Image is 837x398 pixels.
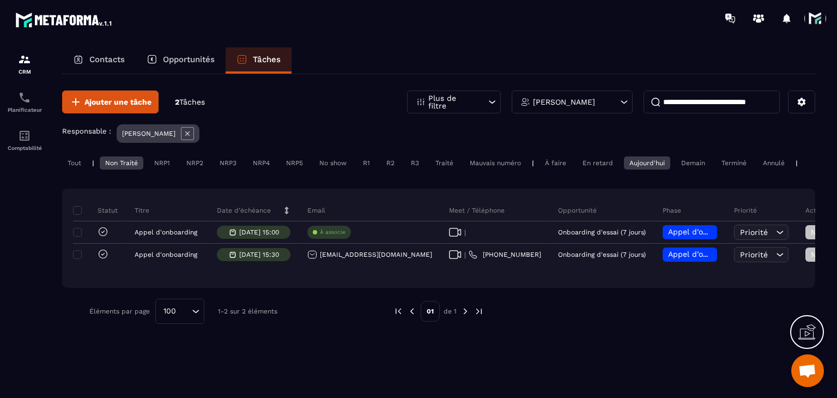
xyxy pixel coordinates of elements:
[15,10,113,29] img: logo
[62,91,159,113] button: Ajouter une tâche
[449,206,505,215] p: Meet / Téléphone
[179,98,205,106] span: Tâches
[405,156,424,170] div: R3
[122,130,175,137] p: [PERSON_NAME]
[3,145,46,151] p: Comptabilité
[18,53,31,66] img: formation
[428,94,476,110] p: Plus de filtre
[181,156,209,170] div: NRP2
[320,228,345,236] p: À associe
[734,206,757,215] p: Priorité
[314,156,352,170] div: No show
[226,47,292,74] a: Tâches
[3,45,46,83] a: formationformationCRM
[136,47,226,74] a: Opportunités
[558,206,597,215] p: Opportunité
[421,301,440,322] p: 01
[214,156,242,170] div: NRP3
[464,156,526,170] div: Mauvais numéro
[474,306,484,316] img: next
[281,156,308,170] div: NRP5
[624,156,670,170] div: Aujourd'hui
[668,250,771,258] span: Appel d’onboarding planifié
[558,228,646,236] p: Onboarding d'essai (7 jours)
[757,156,790,170] div: Annulé
[381,156,400,170] div: R2
[533,98,595,106] p: [PERSON_NAME]
[247,156,275,170] div: NRP4
[135,251,197,258] p: Appel d'onboarding
[539,156,572,170] div: À faire
[740,250,768,259] span: Priorité
[92,159,94,167] p: |
[160,305,180,317] span: 100
[577,156,618,170] div: En retard
[307,206,325,215] p: Email
[180,305,189,317] input: Search for option
[357,156,375,170] div: R1
[217,206,271,215] p: Date d’échéance
[62,156,87,170] div: Tout
[663,206,681,215] p: Phase
[149,156,175,170] div: NRP1
[532,159,534,167] p: |
[3,69,46,75] p: CRM
[155,299,204,324] div: Search for option
[100,156,143,170] div: Non Traité
[464,251,466,259] span: |
[18,129,31,142] img: accountant
[76,206,118,215] p: Statut
[791,354,824,387] div: Ouvrir le chat
[430,156,459,170] div: Traité
[740,228,768,237] span: Priorité
[805,206,826,215] p: Action
[62,127,111,135] p: Responsable :
[444,307,457,316] p: de 1
[716,156,752,170] div: Terminé
[239,251,279,258] p: [DATE] 15:30
[135,228,197,236] p: Appel d'onboarding
[668,227,771,236] span: Appel d’onboarding planifié
[89,307,150,315] p: Éléments par page
[89,55,125,64] p: Contacts
[253,55,281,64] p: Tâches
[18,91,31,104] img: scheduler
[3,107,46,113] p: Planificateur
[3,121,46,159] a: accountantaccountantComptabilité
[469,250,541,259] a: [PHONE_NUMBER]
[239,228,279,236] p: [DATE] 15:00
[175,97,205,107] p: 2
[135,206,149,215] p: Titre
[558,251,646,258] p: Onboarding d'essai (7 jours)
[796,159,798,167] p: |
[464,228,466,237] span: |
[62,47,136,74] a: Contacts
[407,306,417,316] img: prev
[460,306,470,316] img: next
[218,307,277,315] p: 1-2 sur 2 éléments
[84,97,151,107] span: Ajouter une tâche
[3,83,46,121] a: schedulerschedulerPlanificateur
[676,156,711,170] div: Demain
[393,306,403,316] img: prev
[163,55,215,64] p: Opportunités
